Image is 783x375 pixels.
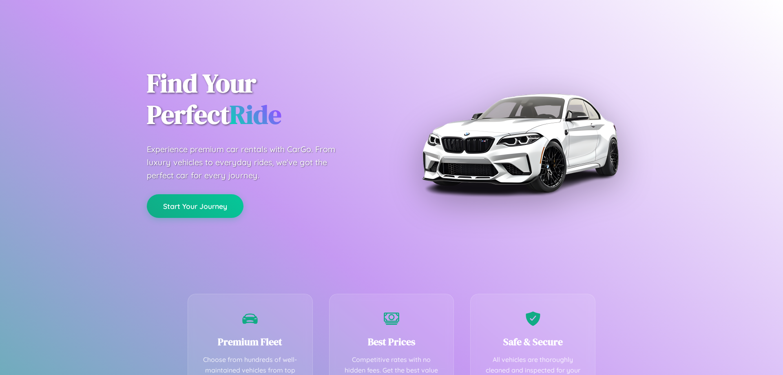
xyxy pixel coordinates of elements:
[147,143,351,182] p: Experience premium car rentals with CarGo. From luxury vehicles to everyday rides, we've got the ...
[342,335,442,348] h3: Best Prices
[418,41,622,245] img: Premium BMW car rental vehicle
[147,68,379,131] h1: Find Your Perfect
[147,194,243,218] button: Start Your Journey
[230,97,281,132] span: Ride
[483,335,583,348] h3: Safe & Secure
[200,335,300,348] h3: Premium Fleet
